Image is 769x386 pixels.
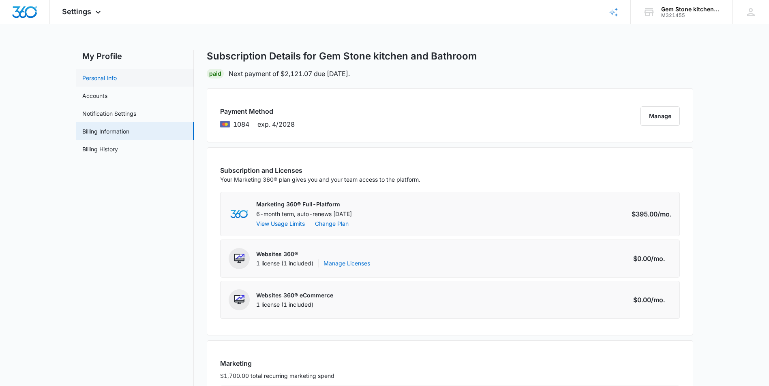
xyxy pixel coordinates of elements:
[82,109,136,118] a: Notification Settings
[82,127,129,136] a: Billing Information
[256,200,352,208] p: Marketing 360® Full-Platform
[82,74,117,82] a: Personal Info
[256,291,333,299] p: Websites 360® eCommerce
[220,371,680,380] p: $1,700.00 total recurring marketing spend
[256,301,333,309] div: 1 license (1 included)
[256,259,370,267] div: 1 license (1 included)
[651,295,665,305] span: /mo.
[62,7,91,16] span: Settings
[323,259,370,267] a: Manage Licenses
[256,250,370,258] p: Websites 360®
[220,165,420,175] h3: Subscription and Licenses
[220,175,420,184] p: Your Marketing 360® plan gives you and your team access to the platform.
[633,295,671,305] div: $0.00
[207,69,224,78] div: Paid
[640,106,680,126] button: Manage
[207,50,477,62] h1: Subscription Details for Gem Stone kitchen and Bathroom
[658,209,671,219] span: /mo.
[76,50,194,62] h2: My Profile
[632,209,671,219] div: $395.00
[257,119,295,129] span: exp. 4/2028
[315,219,349,228] a: Change Plan
[661,6,720,13] div: account name
[82,91,107,100] a: Accounts
[256,219,305,228] button: View Usage Limits
[661,13,720,18] div: account id
[82,145,118,153] a: Billing History
[256,210,352,228] div: 6-month term, auto-renews [DATE]
[220,358,680,368] h3: Marketing
[220,106,295,116] h3: Payment Method
[651,254,665,263] span: /mo.
[229,69,350,78] p: Next payment of $2,121.07 due [DATE].
[633,254,671,263] div: $0.00
[233,119,249,129] span: brandLabels.mastercard ending with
